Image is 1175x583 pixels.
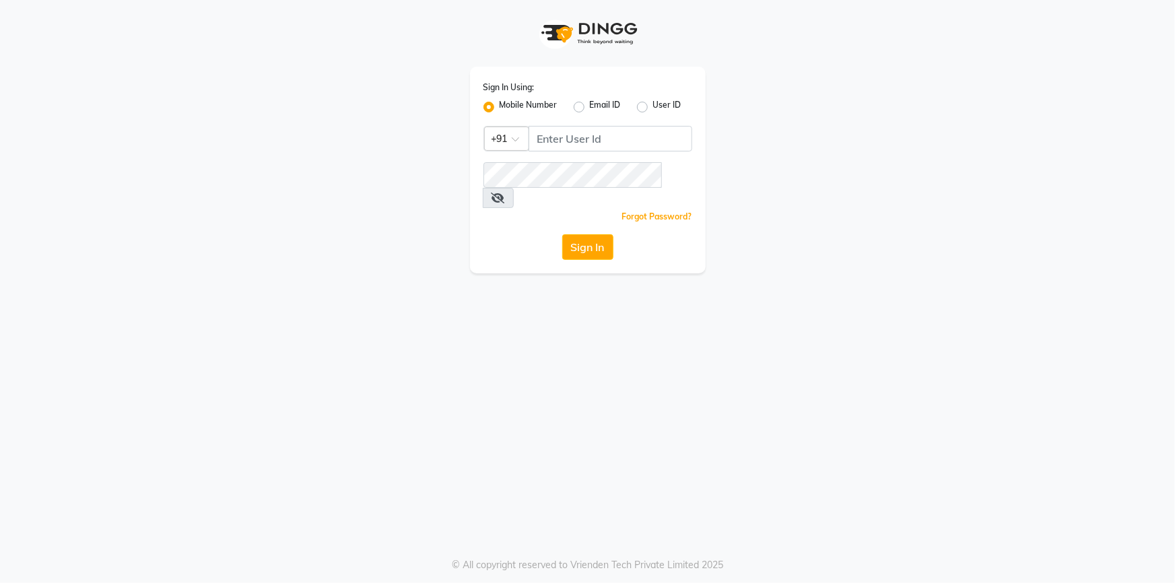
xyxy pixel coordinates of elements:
[653,99,681,115] label: User ID
[500,99,558,115] label: Mobile Number
[529,126,692,151] input: Username
[562,234,613,260] button: Sign In
[534,13,642,53] img: logo1.svg
[483,81,535,94] label: Sign In Using:
[483,162,662,188] input: Username
[590,99,621,115] label: Email ID
[622,211,692,221] a: Forgot Password?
